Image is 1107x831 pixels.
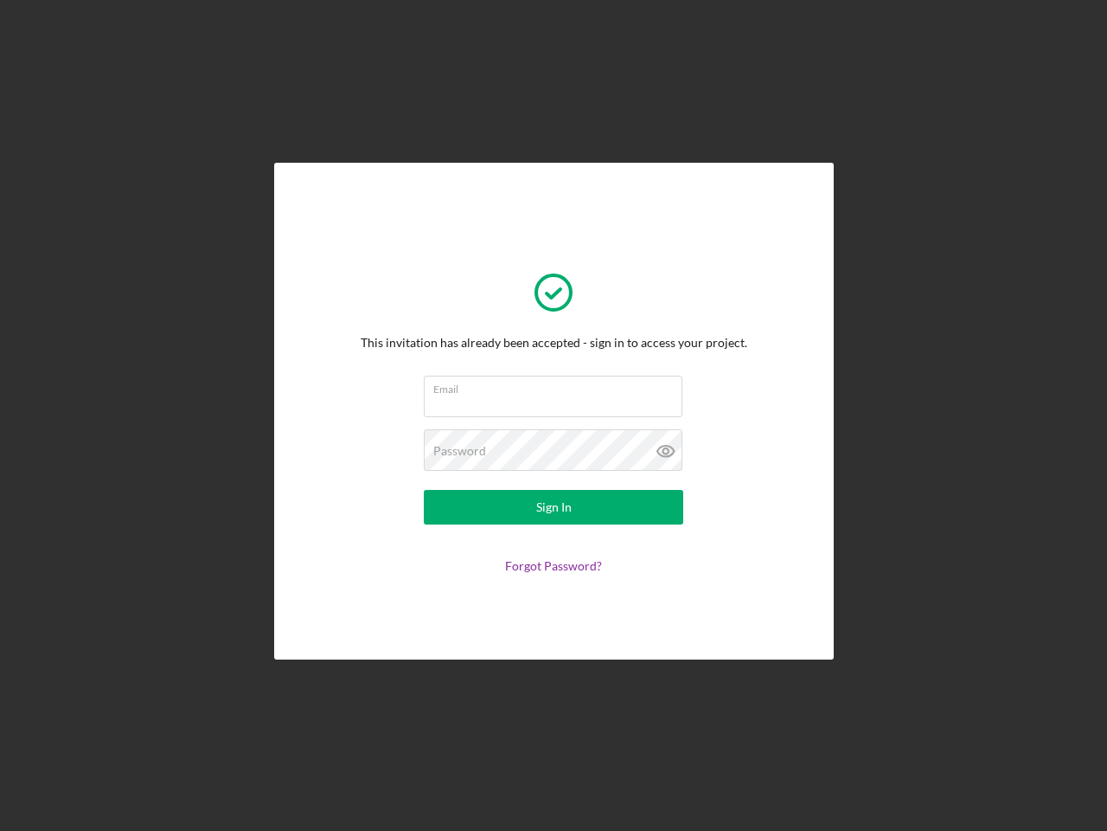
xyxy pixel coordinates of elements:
div: Sign In [536,490,572,525]
button: Sign In [424,490,683,525]
div: This invitation has already been accepted - sign in to access your project. [361,336,747,350]
a: Forgot Password? [505,558,602,573]
label: Email [433,377,682,396]
label: Password [433,444,486,458]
